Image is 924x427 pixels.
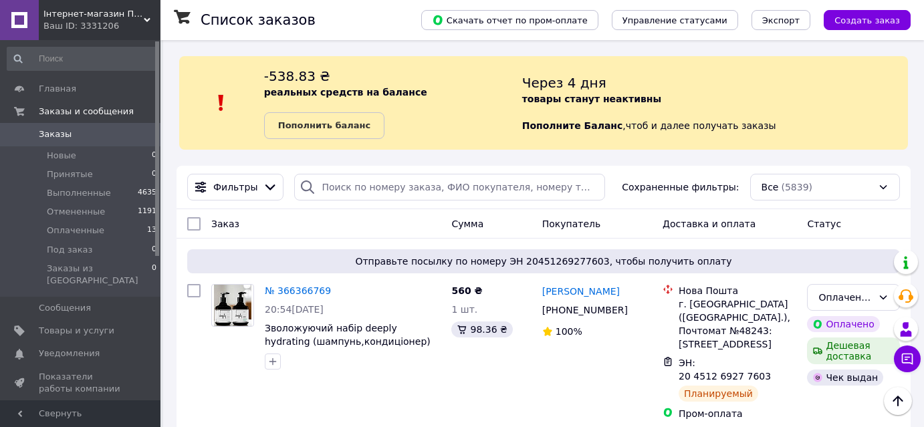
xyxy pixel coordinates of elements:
[211,93,231,113] img: :exclamation:
[542,305,628,315] span: [PHONE_NUMBER]
[39,106,134,118] span: Заказы и сообщения
[522,67,908,139] div: , чтоб и далее получать заказы
[834,15,900,25] span: Создать заказ
[47,225,104,237] span: Оплаченные
[213,180,257,194] span: Фильтры
[47,187,111,199] span: Выполненные
[884,387,912,415] button: Наверх
[679,358,771,382] span: ЭН: 20 4512 6927 7603
[762,180,779,194] span: Все
[679,284,796,297] div: Нова Пошта
[264,68,330,84] span: -538.83 ₴
[451,304,477,315] span: 1 шт.
[43,8,144,20] span: Інтернет-магазин Перлина
[138,206,156,218] span: 1191
[152,168,156,180] span: 0
[451,321,512,337] div: 98.36 ₴
[211,219,239,229] span: Заказ
[810,14,911,25] a: Создать заказ
[432,14,588,26] span: Скачать отчет по пром-оплате
[43,20,160,32] div: Ваш ID: 3331206
[47,206,105,218] span: Отмененные
[622,180,739,194] span: Сохраненные фильтры:
[214,285,251,326] img: Фото товару
[451,219,483,229] span: Сумма
[556,326,582,337] span: 100%
[211,284,254,327] a: Фото товару
[294,174,605,200] input: Поиск по номеру заказа, ФИО покупателя, номеру телефона, Email, номеру накладной
[522,94,661,104] b: товары станут неактивны
[152,150,156,162] span: 0
[47,150,76,162] span: Новые
[451,285,482,296] span: 560 ₴
[39,128,72,140] span: Заказы
[152,244,156,256] span: 0
[39,83,76,95] span: Главная
[522,120,623,131] b: Пополните Баланс
[622,15,727,25] span: Управление статусами
[663,219,756,229] span: Доставка и оплата
[679,386,758,402] div: Планируемый
[612,10,738,30] button: Управление статусами
[39,347,100,360] span: Уведомления
[265,304,324,315] span: 20:54[DATE]
[824,10,911,30] button: Создать заказ
[264,112,384,139] a: Пополнить баланс
[807,316,879,332] div: Оплачено
[138,187,156,199] span: 4635
[818,290,873,305] div: Оплаченный
[47,244,92,256] span: Под заказ
[762,15,800,25] span: Экспорт
[39,302,91,314] span: Сообщения
[7,47,158,71] input: Поиск
[781,182,812,192] span: (5839)
[807,219,841,229] span: Статус
[542,219,601,229] span: Покупатель
[147,225,156,237] span: 13
[522,75,606,91] span: Через 4 дня
[39,371,124,395] span: Показатели работы компании
[421,10,598,30] button: Скачать отчет по пром-оплате
[807,337,900,364] div: Дешевая доставка
[807,370,883,386] div: Чек выдан
[152,263,156,287] span: 0
[752,10,810,30] button: Экспорт
[201,12,316,28] h1: Список заказов
[47,168,93,180] span: Принятые
[894,345,921,372] button: Чат с покупателем
[265,323,431,347] a: Зволожуючий набір deeply hydrating (шампунь,кондиціонер)
[278,120,370,130] b: Пополнить баланс
[542,285,620,298] a: [PERSON_NAME]
[39,325,114,337] span: Товары и услуги
[265,285,331,296] a: № 366366769
[47,263,152,287] span: Заказы из [GEOGRAPHIC_DATA]
[679,407,796,420] div: Пром-оплата
[264,87,427,98] b: реальных средств на балансе
[193,255,895,268] span: Отправьте посылку по номеру ЭН 20451269277603, чтобы получить оплату
[679,297,796,351] div: г. [GEOGRAPHIC_DATA] ([GEOGRAPHIC_DATA].), Почтомат №48243: [STREET_ADDRESS]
